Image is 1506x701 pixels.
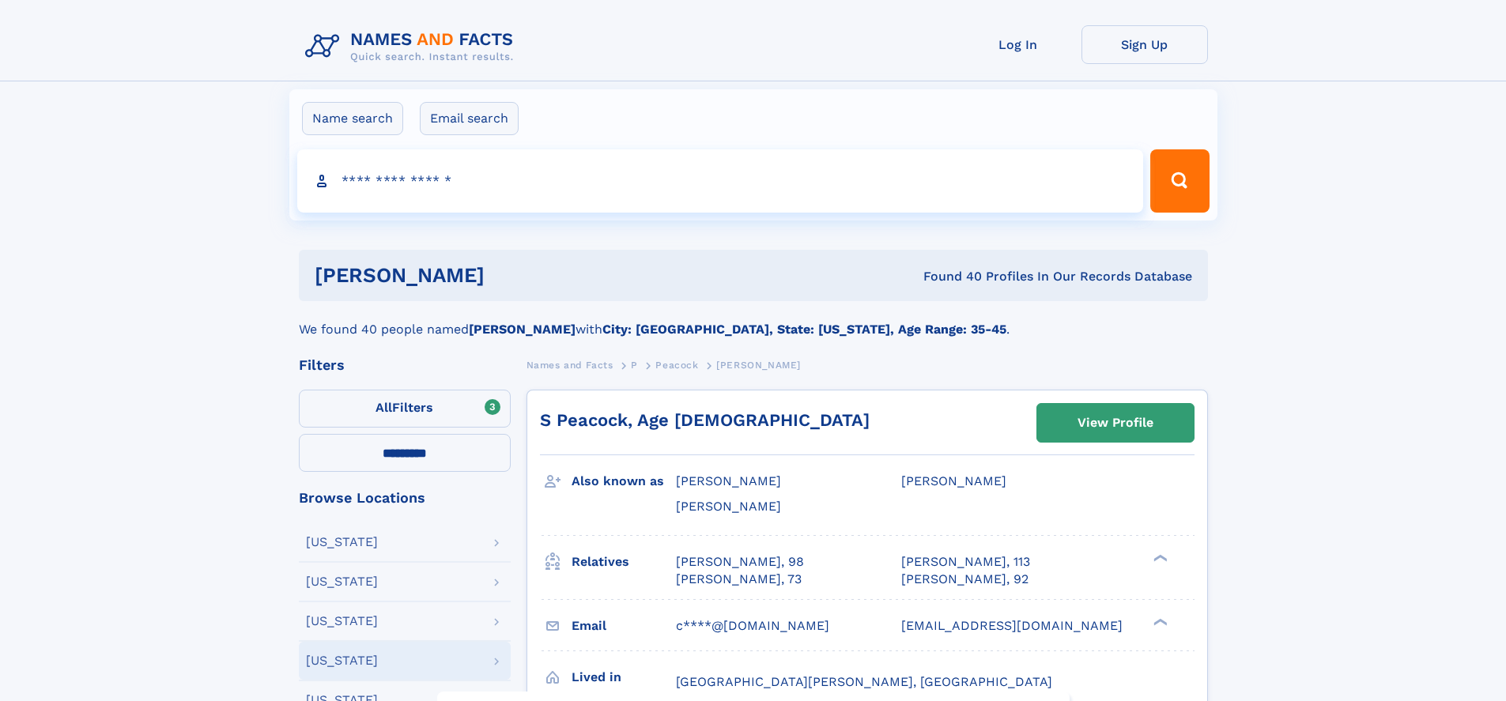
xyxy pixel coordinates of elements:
h3: Also known as [572,468,676,495]
a: Log In [955,25,1081,64]
div: Found 40 Profiles In Our Records Database [704,268,1192,285]
div: ❯ [1149,552,1168,563]
h1: [PERSON_NAME] [315,266,704,285]
label: Filters [299,390,511,428]
b: City: [GEOGRAPHIC_DATA], State: [US_STATE], Age Range: 35-45 [602,322,1006,337]
label: Name search [302,102,403,135]
button: Search Button [1150,149,1209,213]
div: [US_STATE] [306,654,378,667]
a: View Profile [1037,404,1194,442]
span: Peacock [655,360,698,371]
a: [PERSON_NAME], 92 [901,571,1029,588]
div: Filters [299,358,511,372]
span: [PERSON_NAME] [676,499,781,514]
a: [PERSON_NAME], 73 [676,571,802,588]
label: Email search [420,102,519,135]
a: P [631,355,638,375]
span: P [631,360,638,371]
span: [PERSON_NAME] [716,360,801,371]
a: S Peacock, Age [DEMOGRAPHIC_DATA] [540,410,870,430]
div: We found 40 people named with . [299,301,1208,339]
h3: Email [572,612,676,639]
span: [PERSON_NAME] [676,473,781,488]
img: Logo Names and Facts [299,25,527,68]
span: [PERSON_NAME] [901,473,1006,488]
a: Names and Facts [527,355,613,375]
a: Sign Up [1081,25,1208,64]
input: search input [297,149,1144,213]
a: [PERSON_NAME], 98 [676,553,804,571]
div: [US_STATE] [306,536,378,548]
div: View Profile [1078,405,1153,441]
a: [PERSON_NAME], 113 [901,553,1030,571]
div: ❯ [1149,616,1168,627]
div: [US_STATE] [306,575,378,588]
div: [US_STATE] [306,615,378,628]
b: [PERSON_NAME] [469,322,576,337]
h3: Lived in [572,664,676,691]
span: All [376,400,392,415]
span: [EMAIL_ADDRESS][DOMAIN_NAME] [901,618,1123,633]
a: Peacock [655,355,698,375]
span: [GEOGRAPHIC_DATA][PERSON_NAME], [GEOGRAPHIC_DATA] [676,674,1052,689]
div: Browse Locations [299,491,511,505]
h3: Relatives [572,548,676,575]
